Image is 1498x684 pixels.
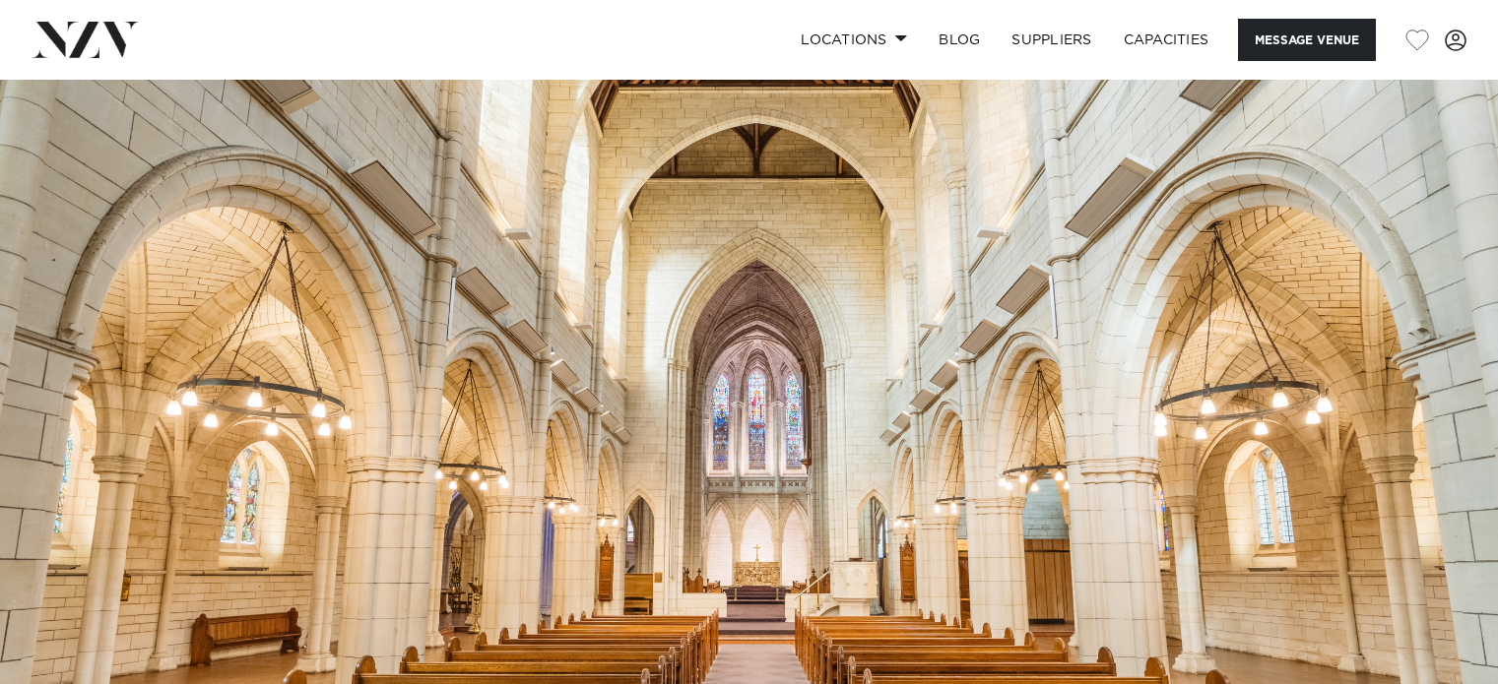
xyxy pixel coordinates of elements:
[1108,19,1225,61] a: Capacities
[923,19,996,61] a: BLOG
[996,19,1107,61] a: SUPPLIERS
[1238,19,1376,61] button: Message Venue
[785,19,923,61] a: Locations
[32,22,139,57] img: nzv-logo.png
